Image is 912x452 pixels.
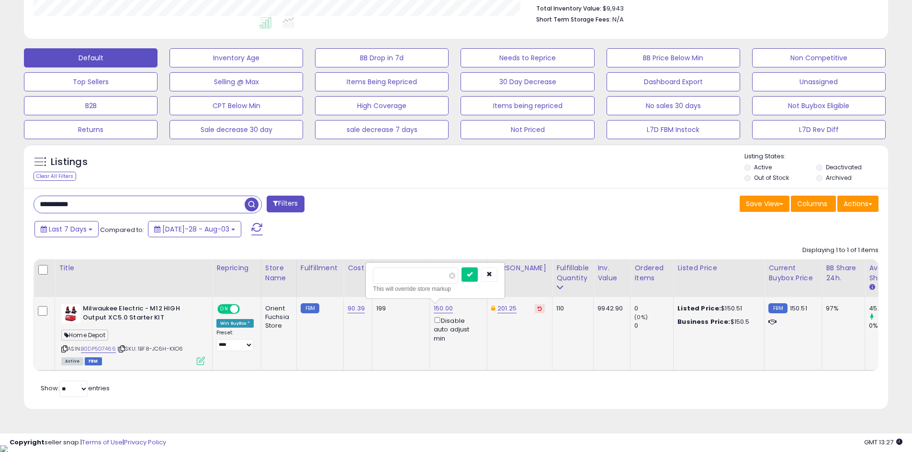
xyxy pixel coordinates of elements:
[61,357,83,365] span: All listings currently available for purchase on Amazon
[768,263,818,283] div: Current Buybox Price
[597,263,626,283] div: Inv. value
[491,263,548,273] div: [PERSON_NAME]
[315,72,449,91] button: Items Being Repriced
[677,317,730,326] b: Business Price:
[169,96,303,115] button: CPT Below Min
[34,172,76,181] div: Clear All Filters
[301,303,319,313] small: FBM
[461,48,594,67] button: Needs to Reprice
[869,283,875,292] small: Avg BB Share.
[634,313,648,321] small: (0%)
[791,196,836,212] button: Columns
[169,72,303,91] button: Selling @ Max
[373,284,497,294] div: This will override store markup
[216,319,254,328] div: Win BuyBox *
[536,4,601,12] b: Total Inventory Value:
[169,48,303,67] button: Inventory Age
[169,120,303,139] button: Sale decrease 30 day
[869,321,908,330] div: 0%
[634,321,673,330] div: 0
[61,304,80,323] img: 41QiuhKpMyL._SL40_.jpg
[376,304,422,313] div: 199
[434,315,480,343] div: Disable auto adjust min
[826,263,861,283] div: BB Share 24h.
[265,263,293,283] div: Store Name
[864,438,902,447] span: 2025-08-11 13:27 GMT
[634,263,669,283] div: Ordered Items
[826,304,857,313] div: 97%
[81,345,116,353] a: B0DP5G7466
[797,199,827,209] span: Columns
[556,304,586,313] div: 110
[790,304,807,313] span: 150.51
[162,224,229,234] span: [DATE]-28 - Aug-03
[216,330,254,351] div: Preset:
[612,15,624,24] span: N/A
[837,196,878,212] button: Actions
[124,438,166,447] a: Privacy Policy
[148,221,241,237] button: [DATE]-28 - Aug-03
[34,221,99,237] button: Last 7 Days
[61,304,205,364] div: ASIN:
[216,263,257,273] div: Repricing
[677,304,757,313] div: $150.51
[802,246,878,255] div: Displaying 1 to 1 of 1 items
[61,330,108,341] span: Home Depot
[315,96,449,115] button: High Coverage
[752,72,886,91] button: Unassigned
[497,304,517,313] a: 201.25
[267,196,304,212] button: Filters
[10,438,166,447] div: seller snap | |
[536,15,611,23] b: Short Term Storage Fees:
[218,305,230,313] span: ON
[10,438,45,447] strong: Copyright
[677,263,760,273] div: Listed Price
[24,120,158,139] button: Returns
[83,304,199,324] b: Milwaukee Electric - M12 HIGH Output XC5.0 Starter KIT
[768,303,787,313] small: FBM
[826,163,862,171] label: Deactivated
[677,318,757,326] div: $150.5
[434,304,453,313] a: 150.00
[461,72,594,91] button: 30 Day Decrease
[556,263,589,283] div: Fulfillable Quantity
[607,72,740,91] button: Dashboard Export
[348,263,368,273] div: Cost
[461,120,594,139] button: Not Priced
[536,2,871,13] li: $9,943
[24,72,158,91] button: Top Sellers
[348,304,365,313] a: 90.39
[607,48,740,67] button: BB Price Below Min
[24,96,158,115] button: B2B
[744,152,888,161] p: Listing States:
[24,48,158,67] button: Default
[754,174,789,182] label: Out of Stock
[740,196,789,212] button: Save View
[59,263,208,273] div: Title
[634,304,673,313] div: 0
[238,305,254,313] span: OFF
[607,120,740,139] button: L7D FBM Instock
[677,304,721,313] b: Listed Price:
[752,120,886,139] button: L7D Rev Diff
[607,96,740,115] button: No sales 30 days
[265,304,289,331] div: Orient Fuchsia Store
[51,155,88,169] h5: Listings
[869,304,908,313] div: 45.75%
[117,345,183,353] span: | SKU: 1BF8-JC6H-KXO6
[597,304,623,313] div: 9942.90
[754,163,772,171] label: Active
[41,384,110,393] span: Show: entries
[301,263,339,273] div: Fulfillment
[49,224,87,234] span: Last 7 Days
[461,96,594,115] button: Items being repriced
[315,120,449,139] button: sale decrease 7 days
[85,357,102,365] span: FBM
[315,48,449,67] button: BB Drop in 7d
[100,225,144,234] span: Compared to:
[752,48,886,67] button: Non Competitive
[82,438,123,447] a: Terms of Use
[869,263,904,283] div: Avg BB Share
[752,96,886,115] button: Not Buybox Eligible
[826,174,852,182] label: Archived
